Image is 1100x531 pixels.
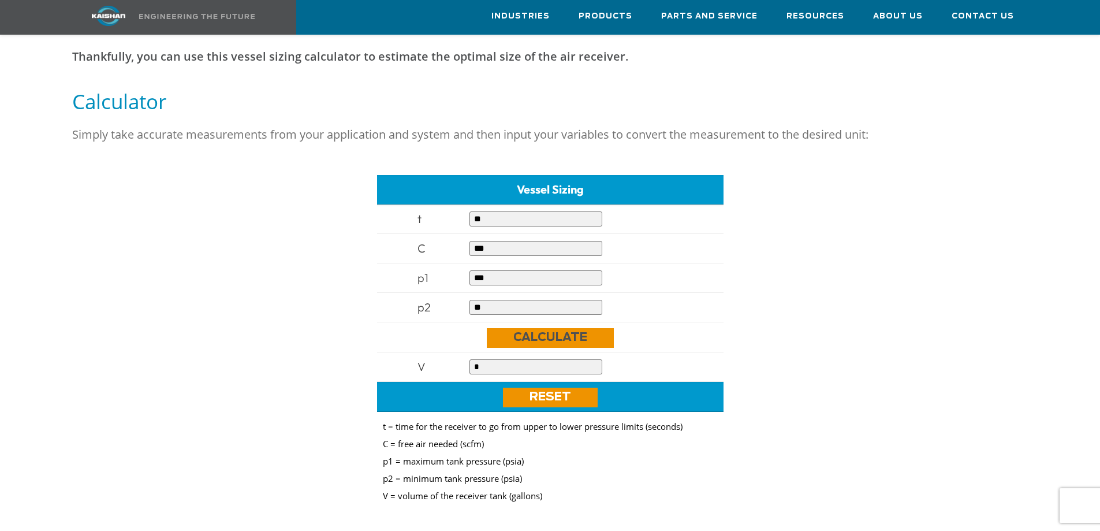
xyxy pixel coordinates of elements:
span: C [417,241,426,255]
span: p2 [417,300,431,314]
span: Contact Us [952,10,1014,23]
a: Products [579,1,632,32]
span: Products [579,10,632,23]
a: Resources [786,1,844,32]
p: Thankfully, you can use this vessel sizing calculator to estimate the optimal size of the air rec... [72,45,1028,68]
span: p1 [417,270,428,285]
a: Industries [491,1,550,32]
a: Parts and Service [661,1,758,32]
p: t = time for the receiver to go from upper to lower pressure limits (seconds) C = free air needed... [383,418,718,504]
a: Calculate [487,328,614,348]
span: Resources [786,10,844,23]
h5: Calculator [72,88,1028,114]
span: Parts and Service [661,10,758,23]
span: Vessel Sizing [517,182,584,196]
span: Industries [491,10,550,23]
span: t [417,211,422,226]
a: Reset [503,388,598,407]
p: Simply take accurate measurements from your application and system and then input your variables ... [72,123,1028,146]
img: kaishan logo [65,6,152,26]
a: Contact Us [952,1,1014,32]
span: About Us [873,10,923,23]
a: About Us [873,1,923,32]
img: Engineering the future [139,14,255,19]
span: V [417,359,426,374]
